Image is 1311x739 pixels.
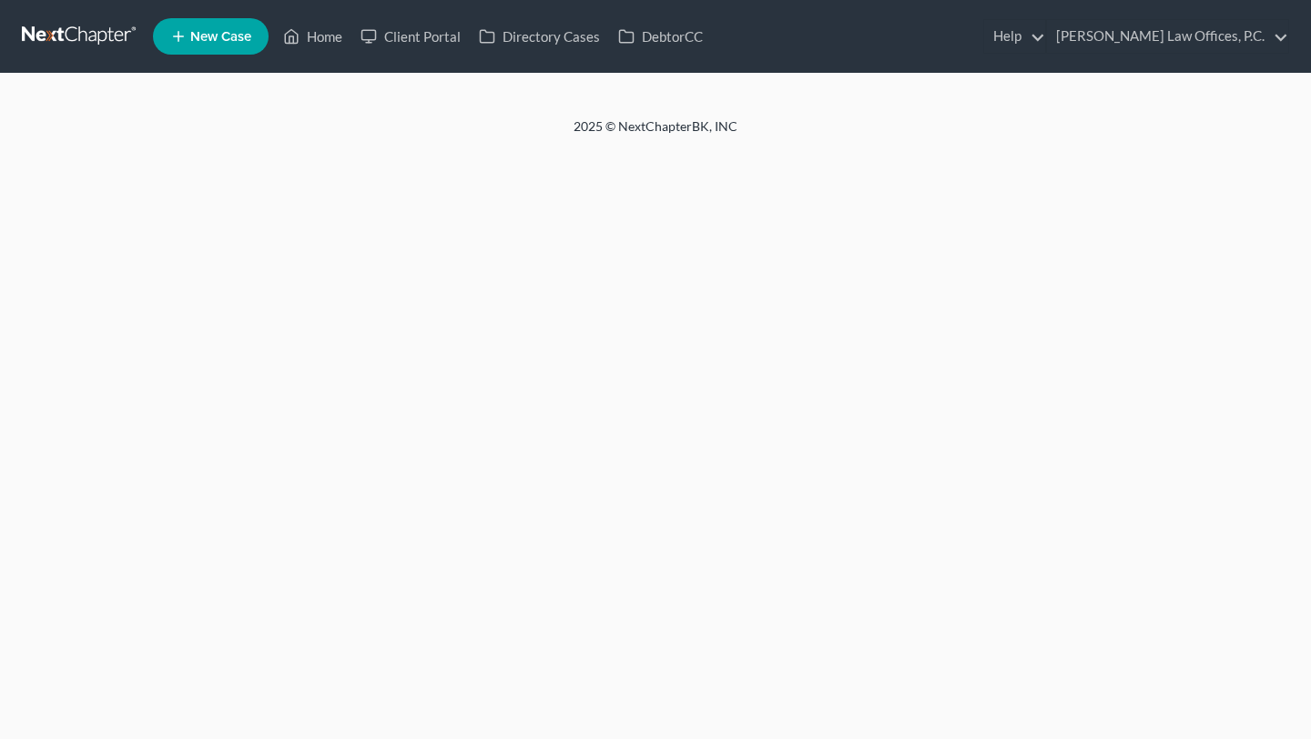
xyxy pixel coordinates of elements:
a: Home [274,20,351,53]
div: 2025 © NextChapterBK, INC [137,117,1174,150]
a: Directory Cases [470,20,609,53]
a: Client Portal [351,20,470,53]
new-legal-case-button: New Case [153,18,269,55]
a: DebtorCC [609,20,712,53]
a: Help [984,20,1045,53]
a: [PERSON_NAME] Law Offices, P.C. [1047,20,1288,53]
